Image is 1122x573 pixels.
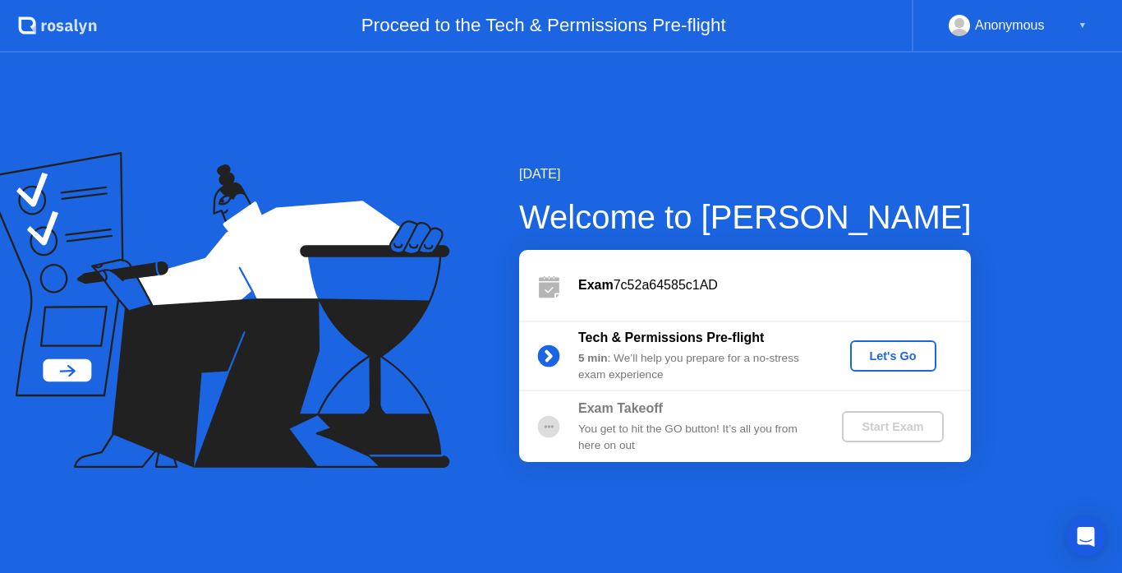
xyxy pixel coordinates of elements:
[842,411,943,442] button: Start Exam
[578,278,614,292] b: Exam
[519,192,972,242] div: Welcome to [PERSON_NAME]
[850,340,936,372] button: Let's Go
[578,275,971,295] div: 7c52a64585c1AD
[578,401,663,415] b: Exam Takeoff
[578,352,608,364] b: 5 min
[1066,517,1106,557] div: Open Intercom Messenger
[1078,15,1087,36] div: ▼
[857,349,930,363] div: Let's Go
[975,15,1045,36] div: Anonymous
[578,330,764,344] b: Tech & Permissions Pre-flight
[848,420,936,433] div: Start Exam
[519,164,972,184] div: [DATE]
[578,350,815,384] div: : We’ll help you prepare for a no-stress exam experience
[578,421,815,455] div: You get to hit the GO button! It’s all you from here on out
